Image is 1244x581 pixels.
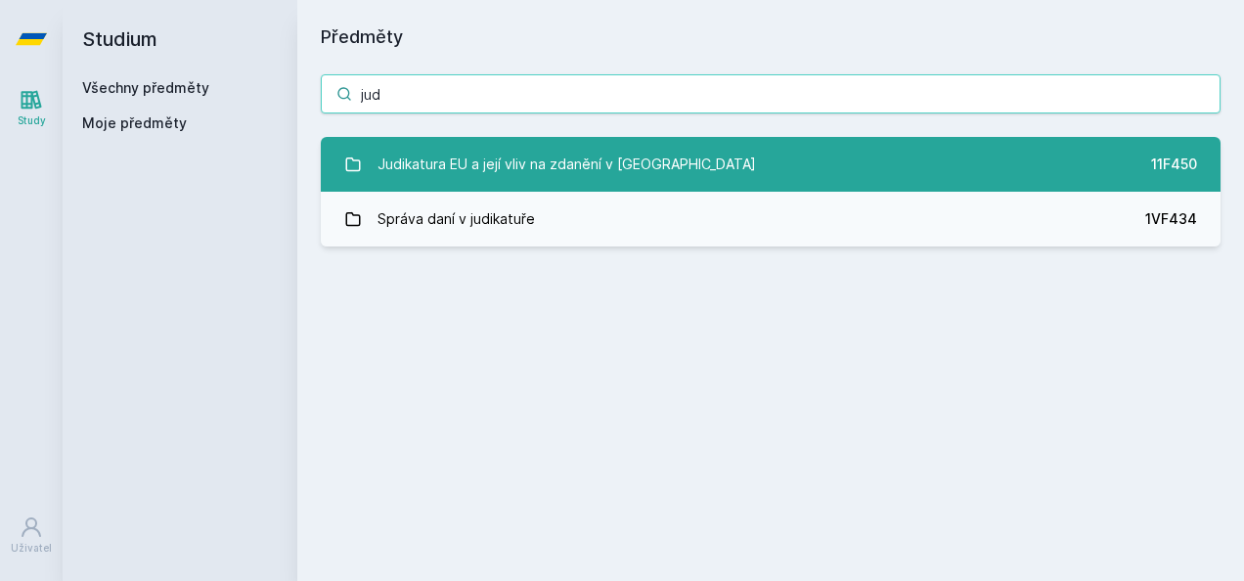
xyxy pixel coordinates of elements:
[321,74,1221,113] input: Název nebo ident předmětu…
[321,192,1221,246] a: Správa daní v judikatuře 1VF434
[4,78,59,138] a: Study
[378,200,535,239] div: Správa daní v judikatuře
[378,145,756,184] div: Judikatura EU a její vliv na zdanění v [GEOGRAPHIC_DATA]
[321,23,1221,51] h1: Předměty
[11,541,52,556] div: Uživatel
[18,113,46,128] div: Study
[1151,155,1197,174] div: 11F450
[4,506,59,565] a: Uživatel
[1145,209,1197,229] div: 1VF434
[82,79,209,96] a: Všechny předměty
[82,113,187,133] span: Moje předměty
[321,137,1221,192] a: Judikatura EU a její vliv na zdanění v [GEOGRAPHIC_DATA] 11F450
